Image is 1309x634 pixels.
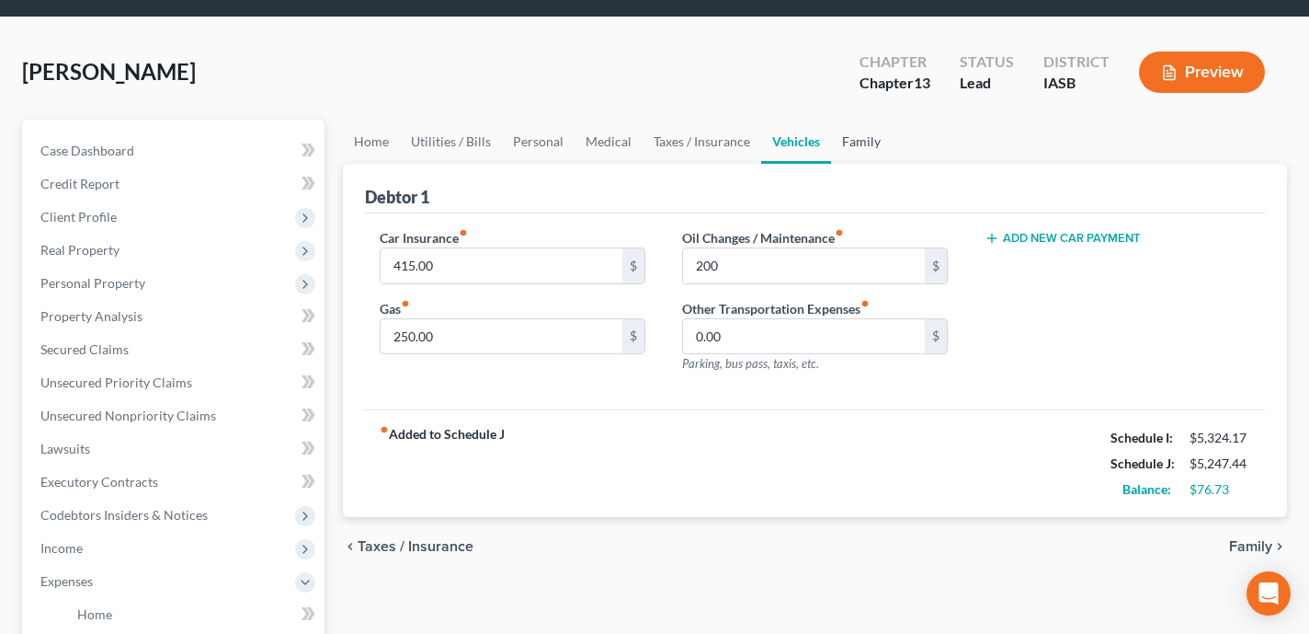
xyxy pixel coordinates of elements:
[1110,430,1173,445] strong: Schedule I:
[26,432,324,466] a: Lawsuits
[1246,571,1291,616] div: Open Intercom Messenger
[63,598,324,631] a: Home
[40,275,145,291] span: Personal Property
[400,120,502,164] a: Utilities / Bills
[26,399,324,432] a: Unsecured Nonpriority Claims
[925,319,947,354] div: $
[358,539,473,554] span: Taxes / Insurance
[831,120,892,164] a: Family
[459,228,468,237] i: fiber_manual_record
[401,299,410,308] i: fiber_manual_record
[622,319,644,354] div: $
[502,120,575,164] a: Personal
[381,319,622,354] input: --
[985,231,1141,246] button: Add New Car Payment
[40,474,158,490] span: Executory Contracts
[26,300,324,333] a: Property Analysis
[26,167,324,201] a: Credit Report
[1122,481,1171,497] strong: Balance:
[1043,52,1110,73] div: District
[40,143,134,158] span: Case Dashboard
[622,248,644,283] div: $
[40,408,216,423] span: Unsecured Nonpriority Claims
[343,539,473,554] button: chevron_left Taxes / Insurance
[40,540,83,556] span: Income
[40,176,120,191] span: Credit Report
[40,209,117,225] span: Client Profile
[1229,539,1272,554] span: Family
[835,228,844,237] i: fiber_manual_record
[40,375,192,390] span: Unsecured Priority Claims
[682,299,870,318] label: Other Transportation Expenses
[40,573,93,589] span: Expenses
[380,228,468,248] label: Car Insurance
[643,120,761,164] a: Taxes / Insurance
[77,606,112,622] span: Home
[925,248,947,283] div: $
[1139,52,1265,93] button: Preview
[682,356,819,371] span: Parking, bus pass, taxis, etc.
[1110,455,1175,471] strong: Schedule J:
[380,425,505,502] strong: Added to Schedule J
[960,52,1014,73] div: Status
[40,308,142,324] span: Property Analysis
[960,73,1014,94] div: Lead
[914,74,930,91] span: 13
[26,366,324,399] a: Unsecured Priority Claims
[683,319,925,354] input: --
[1043,73,1110,94] div: IASB
[1189,455,1250,473] div: $5,247.44
[1272,539,1287,554] i: chevron_right
[1189,429,1250,447] div: $5,324.17
[40,242,120,258] span: Real Property
[40,341,129,357] span: Secured Claims
[381,248,622,283] input: --
[683,248,925,283] input: --
[859,73,930,94] div: Chapter
[26,134,324,167] a: Case Dashboard
[380,299,410,318] label: Gas
[40,507,208,523] span: Codebtors Insiders & Notices
[380,425,389,434] i: fiber_manual_record
[343,539,358,554] i: chevron_left
[575,120,643,164] a: Medical
[1229,539,1287,554] button: Family chevron_right
[860,299,870,308] i: fiber_manual_record
[22,58,196,85] span: [PERSON_NAME]
[761,120,831,164] a: Vehicles
[365,186,429,208] div: Debtor 1
[343,120,400,164] a: Home
[26,466,324,499] a: Executory Contracts
[26,333,324,366] a: Secured Claims
[1189,480,1250,499] div: $76.73
[859,52,930,73] div: Chapter
[40,441,90,456] span: Lawsuits
[682,228,844,248] label: Oil Changes / Maintenance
